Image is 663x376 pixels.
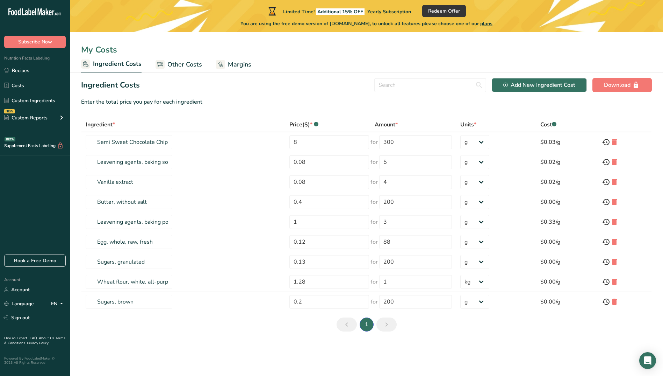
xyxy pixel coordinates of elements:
td: $0.00/g [536,272,598,292]
div: Units [460,120,476,129]
a: Terms & Conditions . [4,336,65,346]
input: Search [374,78,486,92]
td: $0.00/g [536,292,598,312]
td: $0.00/g [536,252,598,272]
a: Book a Free Demo [4,255,66,267]
span: for [370,178,378,186]
div: Powered By FoodLabelMaker © 2025 All Rights Reserved [4,356,66,365]
h2: Ingredient Costs [81,79,140,91]
div: Cost [540,120,556,129]
span: plans [480,20,492,27]
span: for [370,198,378,206]
button: Download [592,78,652,92]
a: Hire an Expert . [4,336,29,341]
span: Redeem Offer [428,7,460,15]
span: for [370,298,378,306]
a: Margins [216,57,251,72]
td: $0.00/g [536,232,598,252]
a: Previous page [337,318,357,332]
div: Enter the total price you pay for each ingredient [81,98,652,106]
span: Ingredient Costs [93,59,142,69]
button: Subscribe Now [4,36,66,48]
span: for [370,218,378,226]
a: Ingredient Costs [81,56,142,73]
div: Limited Time! [267,7,411,15]
div: Download [604,81,640,89]
div: Price($) [289,120,318,129]
button: Redeem Offer [422,5,466,17]
div: BETA [5,137,15,141]
a: About Us . [39,336,56,341]
a: Language [4,298,34,310]
span: for [370,238,378,246]
a: Next page [376,318,397,332]
a: Privacy Policy [27,341,49,346]
span: for [370,138,378,146]
td: $0.33/g [536,212,598,232]
td: $0.03/g [536,132,598,152]
td: $0.02/g [536,152,598,172]
span: for [370,278,378,286]
button: Add New Ingredient Cost [492,78,587,92]
div: Custom Reports [4,114,48,121]
div: My Costs [70,43,663,56]
span: for [370,258,378,266]
td: $0.02/g [536,172,598,192]
span: Yearly Subscription [367,8,411,15]
span: Other Costs [167,60,202,69]
div: Ingredient [86,120,115,129]
span: for [370,158,378,166]
span: Subscribe Now [18,38,52,46]
span: You are using the free demo version of [DOMAIN_NAME], to unlock all features please choose one of... [240,20,492,27]
div: Add New Ingredient Cost [503,81,575,89]
span: Margins [228,60,251,69]
span: Additional 15% OFF [316,8,365,15]
a: FAQ . [30,336,39,341]
div: Amount [375,120,398,129]
td: $0.00/g [536,192,598,212]
div: Open Intercom Messenger [639,352,656,369]
div: EN [51,300,66,308]
div: NEW [4,109,15,113]
a: Other Costs [156,57,202,72]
